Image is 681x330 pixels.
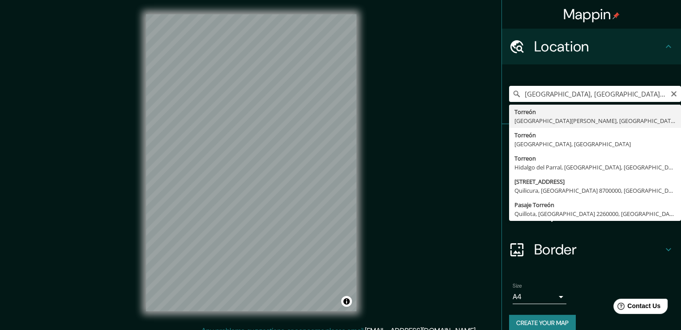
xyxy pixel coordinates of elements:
[514,154,676,163] div: Torreon
[513,282,522,290] label: Size
[502,196,681,232] div: Layout
[509,86,681,102] input: Pick your city or area
[146,14,356,311] canvas: Map
[534,38,663,55] h4: Location
[612,12,620,19] img: pin-icon.png
[513,290,566,304] div: A4
[502,29,681,64] div: Location
[601,295,671,320] iframe: Help widget launcher
[502,124,681,160] div: Pins
[514,186,676,195] div: Quilicura, [GEOGRAPHIC_DATA] 8700000, [GEOGRAPHIC_DATA]
[514,140,676,148] div: [GEOGRAPHIC_DATA], [GEOGRAPHIC_DATA]
[502,232,681,267] div: Border
[514,163,676,172] div: Hidalgo del Parral, [GEOGRAPHIC_DATA], [GEOGRAPHIC_DATA]
[514,200,676,209] div: Pasaje Torreón
[534,205,663,223] h4: Layout
[341,296,352,307] button: Toggle attribution
[514,131,676,140] div: Torreón
[514,177,676,186] div: [STREET_ADDRESS]
[670,89,677,97] button: Clear
[514,116,676,125] div: [GEOGRAPHIC_DATA][PERSON_NAME], [GEOGRAPHIC_DATA]
[502,160,681,196] div: Style
[563,5,620,23] h4: Mappin
[514,107,676,116] div: Torreón
[534,241,663,258] h4: Border
[514,209,676,218] div: Quillota, [GEOGRAPHIC_DATA] 2260000, [GEOGRAPHIC_DATA]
